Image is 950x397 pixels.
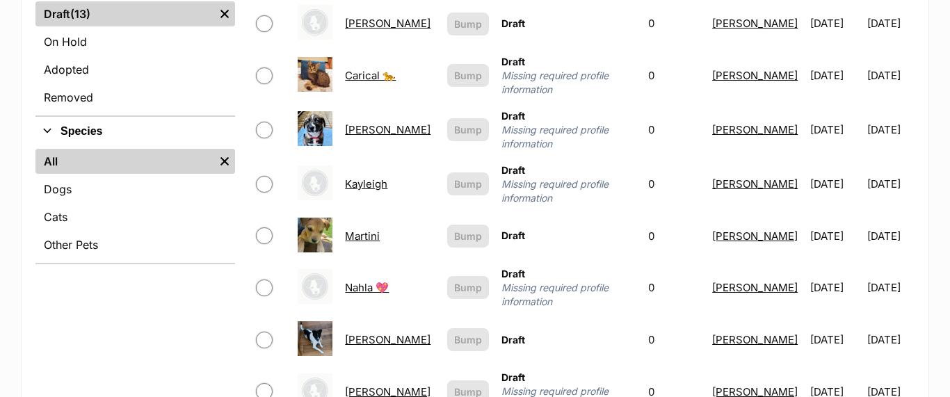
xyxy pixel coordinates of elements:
td: [DATE] [805,212,865,260]
a: Martini [345,229,380,243]
button: Bump [447,225,489,248]
button: Species [35,122,235,140]
span: Draft [501,56,525,67]
span: Draft [501,334,525,346]
a: Other Pets [35,232,235,257]
a: All [35,149,214,174]
span: Draft [501,110,525,122]
td: [DATE] [867,316,913,364]
td: 0 [643,49,705,102]
td: [DATE] [867,49,913,102]
span: Draft [501,164,525,176]
a: [PERSON_NAME] [345,333,430,346]
img: Carical 🐆 [298,57,332,92]
span: Bump [454,68,482,83]
button: Bump [447,172,489,195]
a: Nahla 💖 [345,281,389,294]
a: [PERSON_NAME] [712,333,798,346]
td: 0 [643,316,705,364]
a: [PERSON_NAME] [712,229,798,243]
span: Missing required profile information [501,177,636,205]
td: [DATE] [805,316,865,364]
img: Kayleigh [298,165,332,200]
td: [DATE] [805,158,865,211]
button: Bump [447,64,489,87]
td: [DATE] [805,261,865,314]
button: Bump [447,328,489,351]
a: Dogs [35,177,235,202]
td: [DATE] [867,158,913,211]
a: [PERSON_NAME] [712,69,798,82]
td: 0 [643,261,705,314]
td: [DATE] [805,49,865,102]
button: Bump [447,276,489,299]
button: Bump [447,13,489,35]
td: 0 [643,104,705,156]
img: Parker [298,321,332,356]
td: [DATE] [805,104,865,156]
span: Draft [501,17,525,29]
a: Draft [35,1,214,26]
a: [PERSON_NAME] [712,17,798,30]
span: Bump [454,177,482,191]
img: Bo Derek [298,5,332,40]
a: Removed [35,85,235,110]
span: Missing required profile information [501,281,636,309]
a: [PERSON_NAME] [345,17,430,30]
div: Species [35,146,235,263]
td: [DATE] [867,104,913,156]
span: Bump [454,280,482,295]
span: Bump [454,122,482,137]
span: Missing required profile information [501,69,636,97]
a: [PERSON_NAME] [712,123,798,136]
a: [PERSON_NAME] [712,281,798,294]
button: Bump [447,118,489,141]
a: [PERSON_NAME] [345,123,430,136]
a: [PERSON_NAME] [712,177,798,191]
td: 0 [643,212,705,260]
span: Bump [454,17,482,31]
span: Bump [454,332,482,347]
td: [DATE] [867,212,913,260]
a: Cats [35,204,235,229]
span: (13) [70,6,90,22]
img: Nahla 💖 [298,269,332,304]
a: Carical 🐆 [345,69,396,82]
span: Draft [501,371,525,383]
td: 0 [643,158,705,211]
span: Draft [501,268,525,279]
a: Remove filter [214,149,235,174]
span: Bump [454,229,482,243]
td: [DATE] [867,261,913,314]
a: On Hold [35,29,235,54]
span: Draft [501,229,525,241]
a: Adopted [35,57,235,82]
a: Remove filter [214,1,235,26]
span: Missing required profile information [501,123,636,151]
a: Kayleigh [345,177,387,191]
